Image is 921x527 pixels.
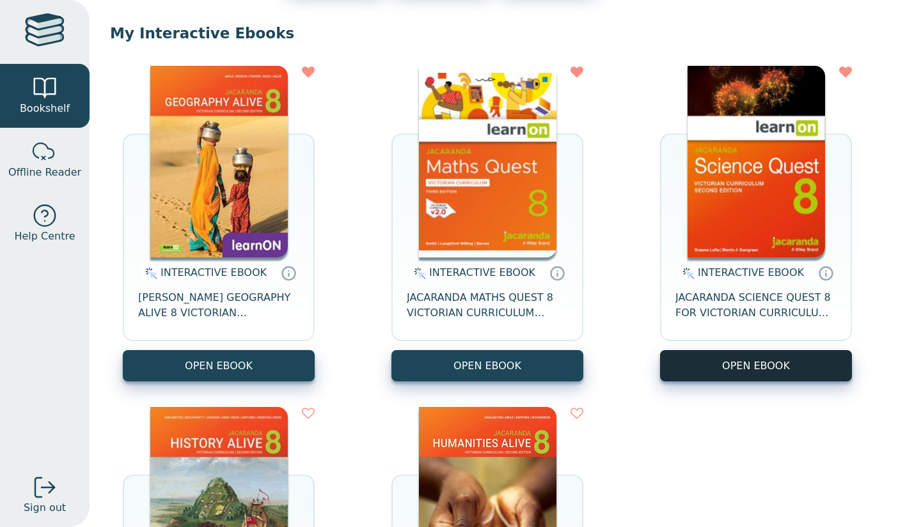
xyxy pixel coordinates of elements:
[24,500,66,516] span: Sign out
[410,266,426,281] img: interactive.svg
[391,350,583,381] button: OPEN EBOOK
[679,266,695,281] img: interactive.svg
[675,290,837,321] span: JACARANDA SCIENCE QUEST 8 FOR VICTORIAN CURRICULUM LEARNON 2E EBOOK
[281,265,296,280] a: Interactive eBooks are accessed online via the publisher’s portal. They contain interactive resou...
[688,66,825,257] img: fffb2005-5288-ea11-a992-0272d098c78b.png
[138,290,299,321] span: [PERSON_NAME] GEOGRAPHY ALIVE 8 VICTORIAN CURRICULUM LEARNON EBOOK 2E
[14,229,75,244] span: Help Centre
[150,66,288,257] img: 5407fe0c-7f91-e911-a97e-0272d098c78b.jpg
[141,266,157,281] img: interactive.svg
[429,266,535,279] span: INTERACTIVE EBOOK
[110,24,901,43] p: My Interactive Ebooks
[698,266,804,279] span: INTERACTIVE EBOOK
[818,265,833,280] a: Interactive eBooks are accessed online via the publisher’s portal. They contain interactive resou...
[8,165,81,180] span: Offline Reader
[549,265,565,280] a: Interactive eBooks are accessed online via the publisher’s portal. They contain interactive resou...
[419,66,556,257] img: c004558a-e884-43ec-b87a-da9408141e80.jpg
[123,350,315,381] button: OPEN EBOOK
[20,101,70,116] span: Bookshelf
[407,290,568,321] span: JACARANDA MATHS QUEST 8 VICTORIAN CURRICULUM LEARNON EBOOK 3E
[660,350,852,381] button: OPEN EBOOK
[161,266,267,279] span: INTERACTIVE EBOOK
